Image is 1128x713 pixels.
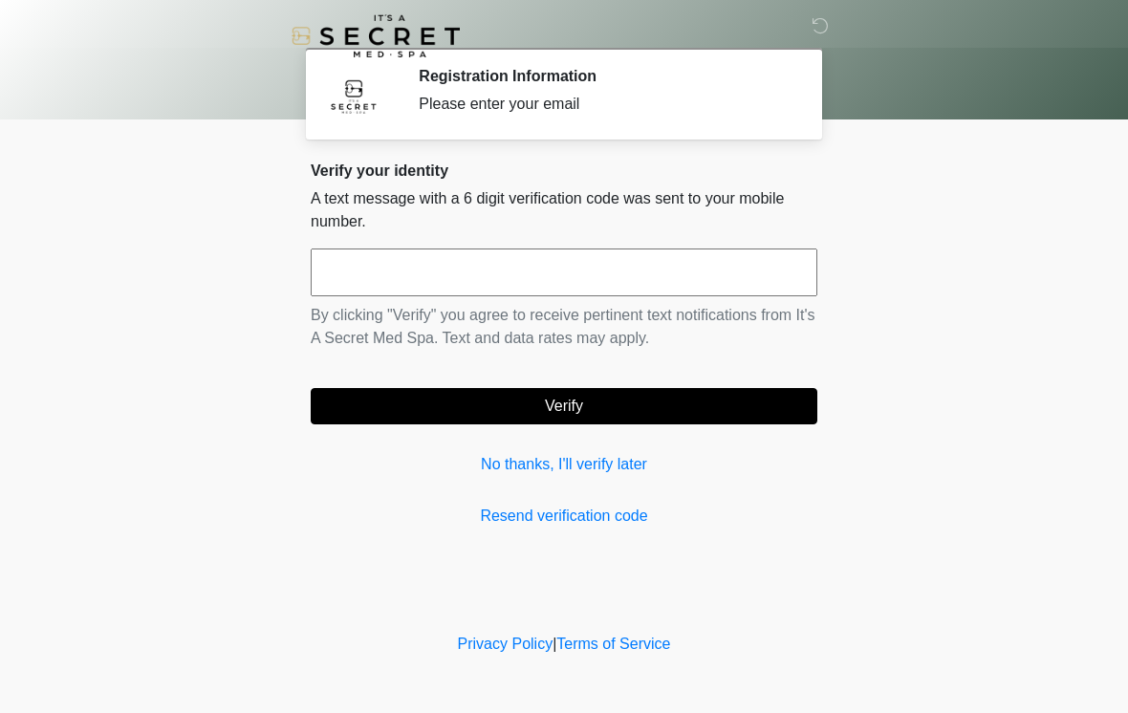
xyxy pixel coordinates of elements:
div: Please enter your email [419,93,789,116]
button: Verify [311,388,817,424]
h2: Verify your identity [311,162,817,180]
img: Agent Avatar [325,67,382,124]
p: A text message with a 6 digit verification code was sent to your mobile number. [311,187,817,233]
h2: Registration Information [419,67,789,85]
a: Privacy Policy [458,636,553,652]
a: Resend verification code [311,505,817,528]
img: It's A Secret Med Spa Logo [292,14,460,57]
a: No thanks, I'll verify later [311,453,817,476]
a: | [553,636,556,652]
p: By clicking "Verify" you agree to receive pertinent text notifications from It's A Secret Med Spa... [311,304,817,350]
a: Terms of Service [556,636,670,652]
